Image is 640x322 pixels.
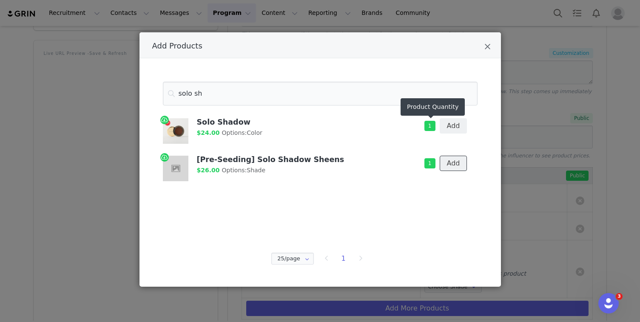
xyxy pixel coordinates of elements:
img: placeholder-square.jpeg [163,156,188,181]
span: Options: [222,167,266,174]
h4: [Pre-Seeding] Solo Shadow Sheens [197,156,415,164]
div: Add Products [139,32,501,287]
input: Search for products by title [163,82,478,105]
input: Select [271,253,314,265]
div: Product Quantity [401,98,465,116]
button: Close [484,43,491,53]
span: Add Products [152,41,202,50]
span: 3 [616,293,623,300]
span: 1 [424,121,435,131]
span: Options: [222,129,262,136]
iframe: Intercom live chat [598,293,619,313]
li: 1 [337,253,350,265]
span: $24.00 [197,129,220,136]
span: Shade [247,167,265,174]
h4: Solo Shadow [197,118,415,127]
span: Color [247,129,262,136]
span: $26.00 [197,167,220,174]
img: MERIT-AllureSeal_Solo_Shadow.jpg [163,118,188,144]
button: Add [440,156,467,171]
button: Add [440,118,467,134]
span: 1 [424,158,435,168]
